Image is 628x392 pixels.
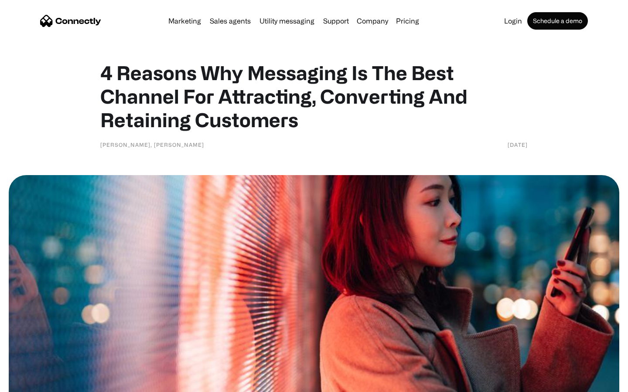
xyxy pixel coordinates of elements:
a: Marketing [165,17,205,24]
a: Login [501,17,526,24]
a: Schedule a demo [527,12,588,30]
div: Company [357,15,388,27]
aside: Language selected: English [9,377,52,389]
a: Support [320,17,352,24]
div: [PERSON_NAME], [PERSON_NAME] [100,140,204,149]
a: Pricing [392,17,423,24]
a: Sales agents [206,17,254,24]
ul: Language list [17,377,52,389]
div: [DATE] [508,140,528,149]
h1: 4 Reasons Why Messaging Is The Best Channel For Attracting, Converting And Retaining Customers [100,61,528,132]
a: Utility messaging [256,17,318,24]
